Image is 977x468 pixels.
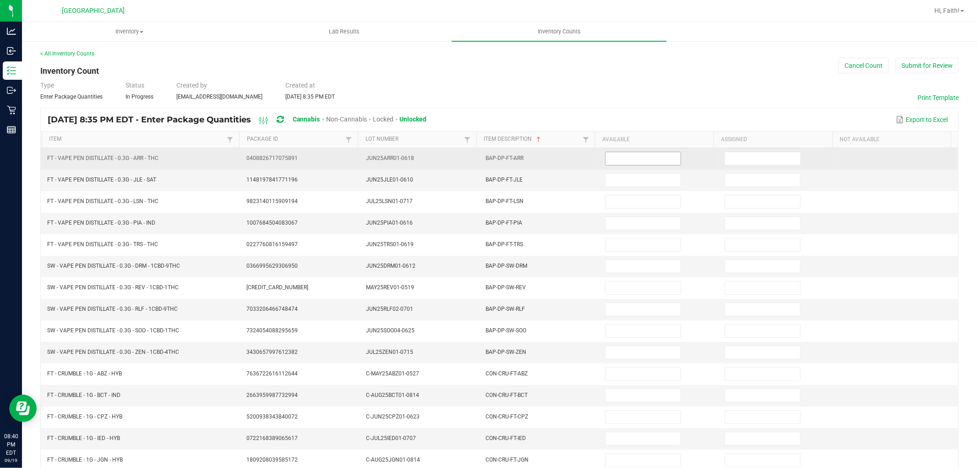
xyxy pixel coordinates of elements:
span: FT - CRUMBLE - 1G - JGN - HYB [47,457,123,463]
inline-svg: Analytics [7,27,16,36]
span: BAP-DP-SW-REV [486,284,526,291]
span: 2663959987732994 [246,392,298,398]
span: BAP-DP-FT-TRS [486,241,523,248]
button: Cancel Count [839,58,889,73]
span: BAP-DP-FT-LSN [486,198,524,204]
span: JUN25DRM01-0612 [366,263,415,269]
inline-svg: Inventory [7,66,16,75]
span: [EMAIL_ADDRESS][DOMAIN_NAME] [176,94,262,100]
span: CON-CRU-FT-JGN [486,457,529,463]
span: JUN25ARR01-0618 [366,155,414,161]
span: JUL25LSN01-0717 [366,198,413,204]
span: CON-CRU-FT-BCT [486,392,528,398]
span: SW - VAPE PEN DISTILLATE - 0.3G - RLF - 1CBD-9THC [47,306,178,312]
p: 09/19 [4,457,18,464]
span: JUN25TRS01-0619 [366,241,414,248]
button: Export to Excel [894,112,950,127]
span: 1007684504083067 [246,220,298,226]
span: C-AUG25JGN01-0814 [366,457,420,463]
span: [CREDIT_CARD_NUMBER] [246,284,308,291]
span: BAP-DP-SW-ZEN [486,349,526,355]
span: Sortable [535,136,543,143]
span: Type [40,82,54,89]
span: 0408826717075891 [246,155,298,161]
span: 9823140115909194 [246,198,298,204]
span: C-JUN25CPZ01-0623 [366,413,420,420]
span: FT - CRUMBLE - 1G - IED - HYB [47,435,120,441]
span: FT - CRUMBLE - 1G - ABZ - HYB [47,370,122,377]
a: Inventory Counts [452,22,666,41]
span: BAP-DP-FT-PIA [486,220,522,226]
span: BAP-DP-SW-RLF [486,306,525,312]
span: 7636722616112644 [246,370,298,377]
span: Cannabis [293,116,320,123]
div: [DATE] 8:35 PM EDT - Enter Package Quantities [48,111,434,128]
a: Filter [224,134,235,145]
span: Lab Results [317,28,372,36]
span: BAP-DP-FT-ARR [486,155,524,161]
span: [DATE] 8:35 PM EDT [285,94,335,100]
span: [GEOGRAPHIC_DATA] [62,7,125,15]
span: C-JUL25IED01-0707 [366,435,416,441]
span: BAP-DP-SW-DRM [486,263,527,269]
span: 0366995629306950 [246,263,298,269]
span: MAY25REV01-0519 [366,284,414,291]
span: Locked [373,116,393,123]
span: FT - CRUMBLE - 1G - CPZ - HYB [47,413,122,420]
button: Submit for Review [895,58,959,73]
span: BAP-DP-SW-SOO [486,327,526,334]
span: 5200938343840072 [246,413,298,420]
span: SW - VAPE PEN DISTILLATE - 0.3G - ZEN - 1CBD-4THC [47,349,179,355]
span: 3430657997612382 [246,349,298,355]
span: Inventory Count [40,66,99,76]
a: Package IdSortable [247,136,343,143]
span: 1148197841771196 [246,176,298,183]
span: C-MAY25ABZ01-0527 [366,370,419,377]
a: Filter [343,134,354,145]
button: Print Template [917,93,959,102]
p: 08:40 PM EDT [4,432,18,457]
span: 7033206466748474 [246,306,298,312]
span: CON-CRU-FT-IED [486,435,526,441]
span: 1809208039585172 [246,457,298,463]
th: Available [595,132,714,148]
span: BAP-DP-FT-JLE [486,176,523,183]
span: FT - VAPE PEN DISTILLATE - 0.3G - JLE - SAT [47,176,156,183]
span: Unlocked [400,116,427,123]
span: JUN25RLF02-0701 [366,306,413,312]
span: 7324054088295659 [246,327,298,334]
iframe: Resource center [9,395,37,422]
span: FT - VAPE PEN DISTILLATE - 0.3G - LSN - THC [47,198,158,204]
a: Filter [580,134,591,145]
span: CON-CRU-FT-ABZ [486,370,528,377]
span: Non-Cannabis [326,116,367,123]
inline-svg: Reports [7,125,16,134]
span: Hi, Faith! [934,7,960,14]
span: FT - VAPE PEN DISTILLATE - 0.3G - PIA - IND [47,220,155,226]
span: FT - VAPE PEN DISTILLATE - 0.3G - TRS - THC [47,241,158,248]
span: Inventory Counts [525,28,593,36]
a: Filter [462,134,473,145]
span: JUN25JLE01-0610 [366,176,413,183]
span: FT - VAPE PEN DISTILLATE - 0.3G - ARR - THC [47,155,158,161]
span: Inventory [22,28,236,36]
a: ItemSortable [49,136,224,143]
th: Not Available [832,132,951,148]
a: Item DescriptionSortable [484,136,580,143]
span: SW - VAPE PEN DISTILLATE - 0.3G - DRM - 1CBD-9THC [47,263,180,269]
span: In Progress [126,94,153,100]
inline-svg: Inbound [7,46,16,55]
span: Status [126,82,144,89]
span: Created at [285,82,315,89]
a: Lot NumberSortable [366,136,462,143]
inline-svg: Outbound [7,86,16,95]
span: JUN25SOO04-0625 [366,327,415,334]
span: 0722168389065617 [246,435,298,441]
a: < All Inventory Counts [40,50,94,57]
span: Enter Package Quantities [40,94,103,100]
th: Assigned [714,132,832,148]
inline-svg: Retail [7,105,16,115]
span: JUN25PIA01-0616 [366,220,413,226]
a: Lab Results [237,22,452,41]
span: Created by [176,82,207,89]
